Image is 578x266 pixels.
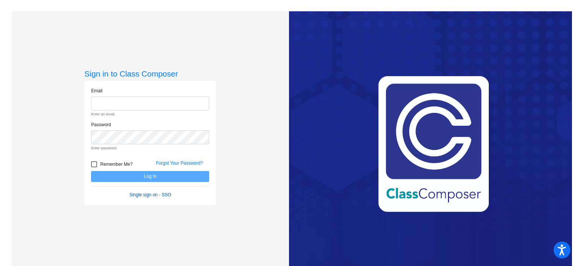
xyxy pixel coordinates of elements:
[84,69,216,78] h3: Sign in to Class Composer
[91,112,209,117] small: Enter an email.
[91,87,102,94] label: Email
[129,192,171,197] a: Single sign on - SSO
[156,161,203,166] a: Forgot Your Password?
[91,121,111,128] label: Password
[91,171,209,182] button: Log In
[91,145,209,151] small: Enter password.
[100,160,132,169] span: Remember Me?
